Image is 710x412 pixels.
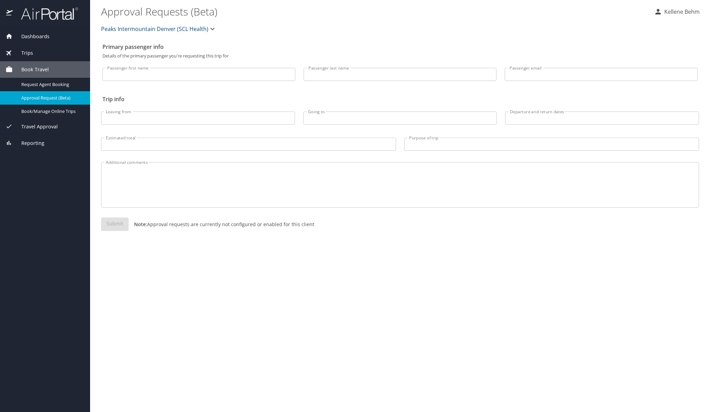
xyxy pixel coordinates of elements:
strong: Note: [134,221,147,228]
h2: Trip info [102,94,698,105]
button: Peaks Intermountain Denver (SCL Health) [98,22,219,36]
button: Kellene Behm [651,6,702,18]
p: Details of the primary passenger you're requesting this trip for [102,54,698,58]
span: Approval Request (Beta) [21,95,82,101]
span: Book/Manage Online Trips [21,108,82,115]
img: icon-airportal.png [6,7,13,20]
span: Dashboards [13,33,50,40]
span: Reporting [13,139,44,147]
p: Kellene Behm [662,8,700,16]
img: airportal-logo.png [13,7,78,20]
span: Travel Approval [13,123,58,130]
h2: Primary passenger info [102,41,698,52]
span: Book Travel [13,66,49,73]
span: Trips [13,49,33,57]
span: Peaks Intermountain Denver (SCL Health) [101,24,208,34]
span: Request Agent Booking [21,81,82,88]
h1: Approval Requests (Beta) [101,1,648,22]
p: Approval requests are currently not configured or enabled for this client [129,221,314,228]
